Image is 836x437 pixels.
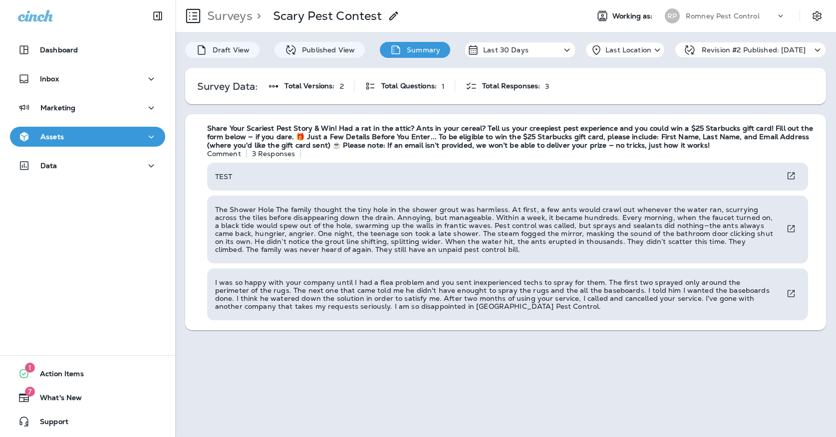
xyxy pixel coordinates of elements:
[252,150,295,158] p: 3 Responses
[208,46,250,54] p: Draft View
[40,162,57,170] p: Data
[215,278,774,310] p: I was so happy with your company until I had a flea problem and you sent inexperienced techs to s...
[144,6,172,26] button: Collapse Sidebar
[207,124,816,149] span: Share Your Scariest Pest Story & Win! Had a rat in the attic? Ants in your cereal? Tell us your c...
[273,8,382,23] p: Scary Pest Contest
[284,82,334,90] span: Total Versions:
[782,284,800,303] button: View Survey
[482,82,540,90] span: Total Responses:
[442,82,445,90] p: 1
[782,167,800,185] button: View Survey
[253,8,261,23] p: >
[40,133,64,141] p: Assets
[203,8,253,23] p: Surveys
[40,46,78,54] p: Dashboard
[215,173,233,181] p: TEST
[10,127,165,147] button: Assets
[702,46,806,54] p: Revision #2 Published: [DATE]
[402,46,440,54] p: Summary
[665,8,680,23] div: RP
[545,82,549,90] p: 3
[30,370,84,382] span: Action Items
[215,206,774,253] p: The Shower Hole The family thought the tiny hole in the shower grout was harmless. At first, a fe...
[612,12,655,20] span: Working as:
[25,387,35,397] span: 7
[483,46,529,54] p: Last 30 Days
[10,364,165,384] button: 1Action Items
[197,82,258,90] p: Survey Data:
[207,150,241,158] p: Comment
[340,82,344,90] p: 2
[297,46,355,54] p: Published View
[30,418,68,430] span: Support
[10,412,165,432] button: Support
[381,82,437,90] span: Total Questions:
[605,46,651,54] p: Last Location
[10,69,165,89] button: Inbox
[40,104,75,112] p: Marketing
[10,388,165,408] button: 7What's New
[40,75,59,83] p: Inbox
[782,219,800,238] button: View Survey
[30,394,82,406] span: What's New
[808,7,826,25] button: Settings
[686,12,760,20] p: Romney Pest Control
[10,40,165,60] button: Dashboard
[10,98,165,118] button: Marketing
[10,156,165,176] button: Data
[25,363,35,373] span: 1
